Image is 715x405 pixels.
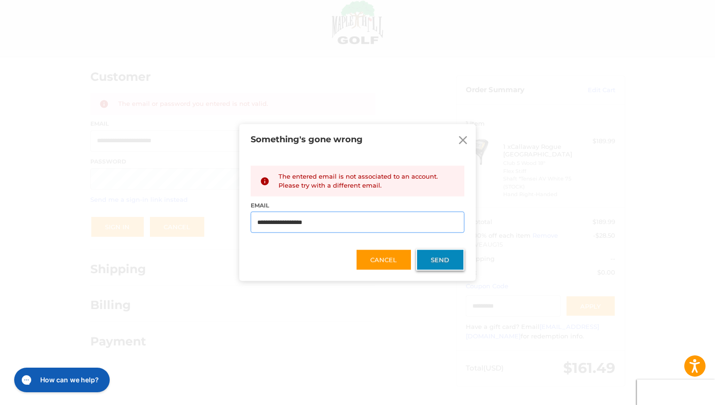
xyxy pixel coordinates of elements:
[356,249,412,271] button: Cancel
[251,201,464,209] label: Email
[416,249,464,271] button: Send
[251,134,464,145] h2: Something's gone wrong
[637,379,715,405] iframe: Google Customer Reviews
[9,364,113,396] iframe: Gorgias live chat messenger
[279,172,455,190] div: The entered email is not associated to an account. Please try with a different email.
